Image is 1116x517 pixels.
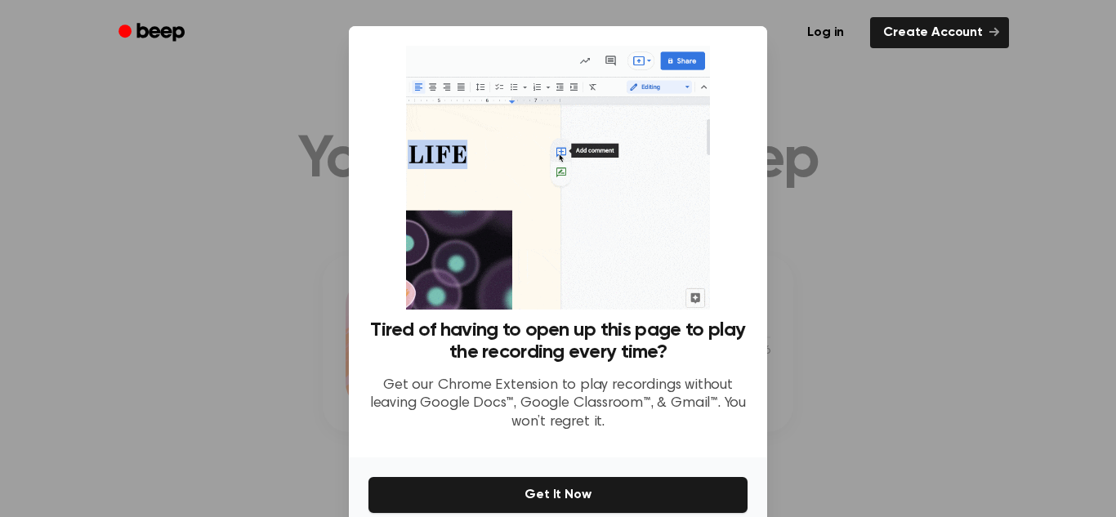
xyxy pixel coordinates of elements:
a: Log in [791,14,860,51]
a: Create Account [870,17,1009,48]
button: Get It Now [368,477,748,513]
img: Beep extension in action [406,46,709,310]
h3: Tired of having to open up this page to play the recording every time? [368,319,748,363]
a: Beep [107,17,199,49]
p: Get our Chrome Extension to play recordings without leaving Google Docs™, Google Classroom™, & Gm... [368,377,748,432]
